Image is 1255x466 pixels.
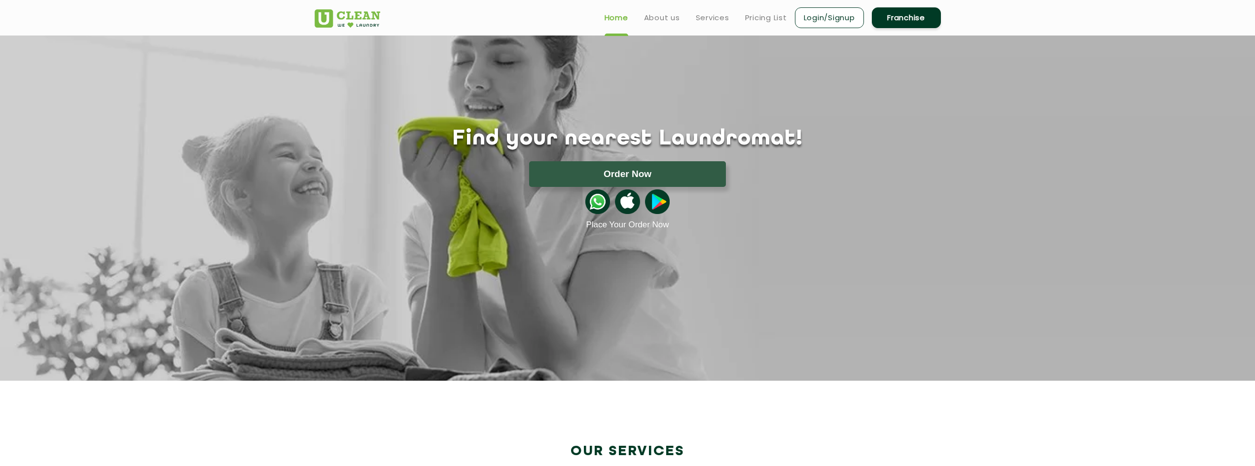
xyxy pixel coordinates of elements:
img: UClean Laundry and Dry Cleaning [315,9,380,28]
h2: Our Services [315,443,941,460]
a: About us [644,12,680,24]
a: Login/Signup [795,7,864,28]
button: Order Now [529,161,726,187]
a: Pricing List [745,12,787,24]
img: whatsappicon.png [585,189,610,214]
a: Place Your Order Now [586,220,669,230]
a: Services [696,12,729,24]
a: Home [605,12,628,24]
h1: Find your nearest Laundromat! [307,127,948,151]
a: Franchise [872,7,941,28]
img: playstoreicon.png [645,189,670,214]
img: apple-icon.png [615,189,640,214]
